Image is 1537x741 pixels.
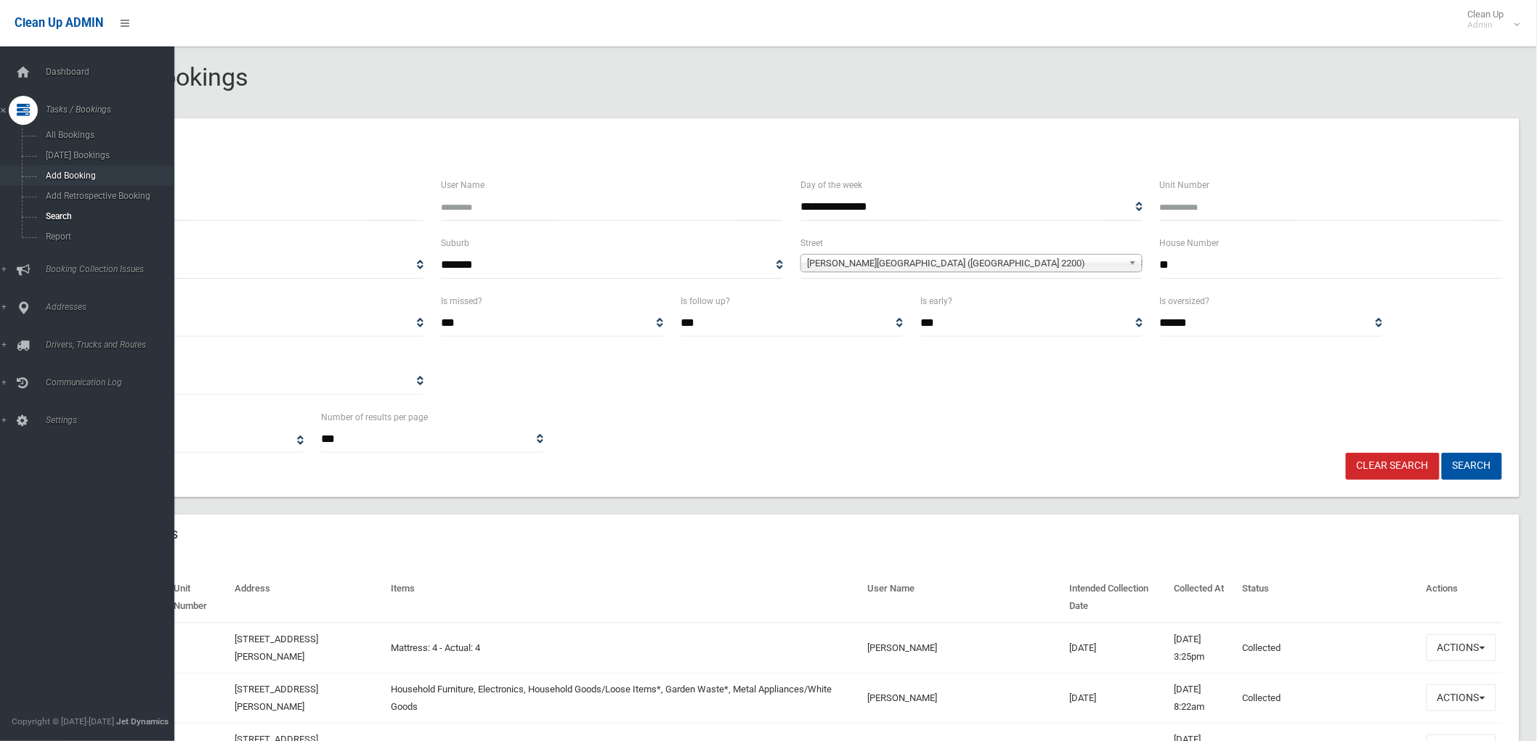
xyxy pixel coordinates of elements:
[116,716,169,726] strong: Jet Dynamics
[1427,634,1496,661] button: Actions
[681,293,730,309] label: Is follow up?
[41,130,174,140] span: All Bookings
[41,191,174,201] span: Add Retrospective Booking
[1237,623,1421,674] td: Collected
[800,235,823,251] label: Street
[41,302,187,312] span: Addresses
[235,684,319,712] a: [STREET_ADDRESS][PERSON_NAME]
[1346,453,1440,480] a: Clear Search
[41,150,174,160] span: [DATE] Bookings
[12,716,114,726] span: Copyright © [DATE]-[DATE]
[41,232,174,242] span: Report
[861,623,1063,674] td: [PERSON_NAME]
[1468,20,1504,30] small: Admin
[1160,235,1220,251] label: House Number
[41,340,187,350] span: Drivers, Trucks and Routes
[1237,573,1421,623] th: Status
[1168,623,1236,674] td: [DATE] 3:25pm
[1063,573,1168,623] th: Intended Collection Date
[168,573,230,623] th: Unit Number
[41,67,187,77] span: Dashboard
[920,293,952,309] label: Is early?
[386,573,862,623] th: Items
[386,673,862,723] td: Household Furniture, Electronics, Household Goods/Loose Items*, Garden Waste*, Metal Appliances/W...
[861,573,1063,623] th: User Name
[1421,573,1502,623] th: Actions
[1442,453,1502,480] button: Search
[1160,177,1210,193] label: Unit Number
[321,409,428,425] label: Number of results per page
[441,177,484,193] label: User Name
[441,235,469,251] label: Suburb
[235,634,319,662] a: [STREET_ADDRESS][PERSON_NAME]
[1063,623,1168,674] td: [DATE]
[1063,673,1168,723] td: [DATE]
[41,171,174,181] span: Add Booking
[1237,673,1421,723] td: Collected
[1160,293,1210,309] label: Is oversized?
[1168,573,1236,623] th: Collected At
[41,105,187,115] span: Tasks / Bookings
[41,211,174,221] span: Search
[15,16,103,30] span: Clean Up ADMIN
[41,264,187,274] span: Booking Collection Issues
[386,623,862,674] td: Mattress: 4 - Actual: 4
[441,293,482,309] label: Is missed?
[1461,9,1519,30] span: Clean Up
[230,573,386,623] th: Address
[800,177,862,193] label: Day of the week
[41,377,187,388] span: Communication Log
[1427,684,1496,711] button: Actions
[1168,673,1236,723] td: [DATE] 8:22am
[41,415,187,425] span: Settings
[861,673,1063,723] td: [PERSON_NAME]
[807,255,1123,272] span: [PERSON_NAME][GEOGRAPHIC_DATA] ([GEOGRAPHIC_DATA] 2200)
